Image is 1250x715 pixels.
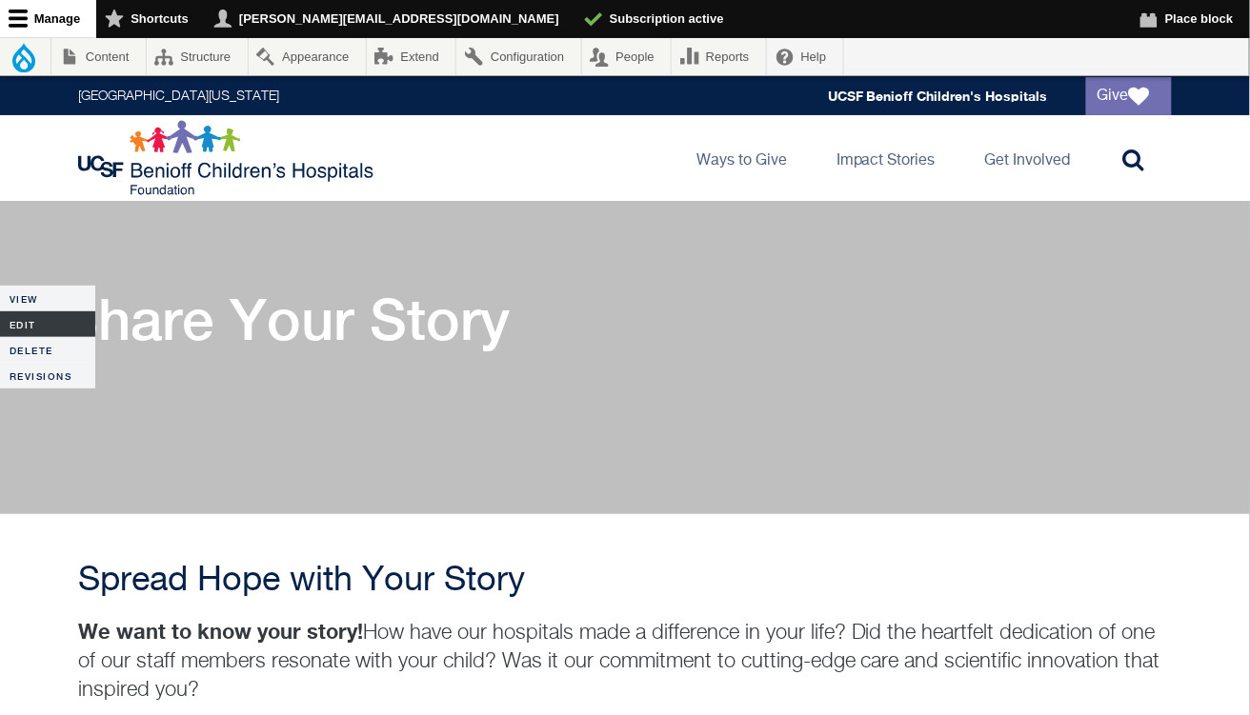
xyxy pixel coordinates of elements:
[249,38,366,75] a: Appearance
[78,562,1172,600] h2: Spread Hope with Your Story
[582,38,672,75] a: People
[51,38,146,75] a: Content
[681,115,802,201] a: Ways to Give
[767,38,843,75] a: Help
[78,120,378,196] img: Logo for UCSF Benioff Children's Hospitals Foundation
[828,88,1048,104] a: UCSF Benioff Children's Hospitals
[821,115,951,201] a: Impact Stories
[61,286,510,352] h1: Share Your Story
[147,38,248,75] a: Structure
[1086,77,1172,115] a: Give
[970,115,1086,201] a: Get Involved
[367,38,456,75] a: Extend
[78,89,279,103] a: [GEOGRAPHIC_DATA][US_STATE]
[456,38,580,75] a: Configuration
[78,619,363,644] strong: We want to know your story!
[672,38,766,75] a: Reports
